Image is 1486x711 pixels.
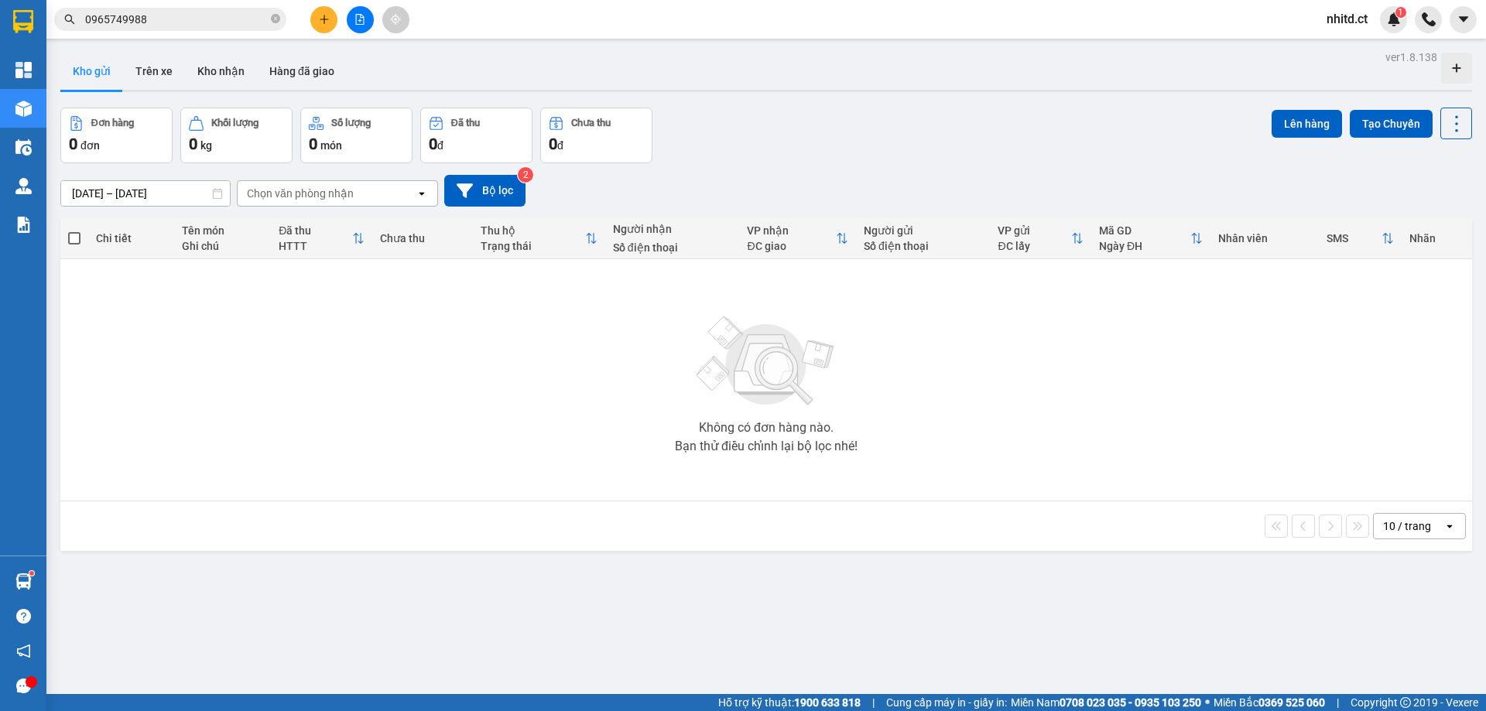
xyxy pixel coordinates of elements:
[549,135,557,153] span: 0
[1314,9,1380,29] span: nhitd.ct
[1337,694,1339,711] span: |
[60,53,123,90] button: Kho gửi
[85,11,268,28] input: Tìm tên, số ĐT hoặc mã đơn
[747,224,836,237] div: VP nhận
[1350,110,1433,138] button: Tạo Chuyến
[123,53,185,90] button: Trên xe
[872,694,875,711] span: |
[747,240,836,252] div: ĐC giao
[80,139,100,152] span: đơn
[15,139,32,156] img: warehouse-icon
[699,422,834,434] div: Không có đơn hàng nào.
[61,181,230,206] input: Select a date range.
[1205,699,1210,706] span: ⚪️
[15,101,32,117] img: warehouse-icon
[1385,49,1437,66] div: ver 1.8.138
[29,571,34,576] sup: 1
[794,696,861,709] strong: 1900 633 818
[247,186,354,201] div: Chọn văn phòng nhận
[331,118,371,128] div: Số lượng
[15,62,32,78] img: dashboard-icon
[429,135,437,153] span: 0
[1450,6,1477,33] button: caret-down
[309,135,317,153] span: 0
[382,6,409,33] button: aim
[420,108,532,163] button: Đã thu0đ
[1011,694,1201,711] span: Miền Nam
[481,224,585,237] div: Thu hộ
[1218,232,1311,244] div: Nhân viên
[540,108,652,163] button: Chưa thu0đ
[437,139,443,152] span: đ
[689,307,844,415] img: svg+xml;base64,PHN2ZyBjbGFzcz0ibGlzdC1wbHVnX19zdmciIHhtbG5zPSJodHRwOi8vd3d3LnczLm9yZy8yMDAwL3N2Zy...
[257,53,347,90] button: Hàng đã giao
[1327,232,1382,244] div: SMS
[279,224,352,237] div: Đã thu
[1099,240,1190,252] div: Ngày ĐH
[416,187,428,200] svg: open
[998,224,1070,237] div: VP gửi
[1214,694,1325,711] span: Miền Bắc
[16,644,31,658] span: notification
[15,178,32,194] img: warehouse-icon
[69,135,77,153] span: 0
[13,10,33,33] img: logo-vxr
[1387,12,1401,26] img: icon-new-feature
[1258,696,1325,709] strong: 0369 525 060
[1400,697,1411,708] span: copyright
[347,6,374,33] button: file-add
[91,118,134,128] div: Đơn hàng
[279,240,352,252] div: HTTT
[1383,518,1431,534] div: 10 / trang
[182,240,263,252] div: Ghi chú
[354,14,365,25] span: file-add
[1398,7,1403,18] span: 1
[15,217,32,233] img: solution-icon
[200,139,212,152] span: kg
[1457,12,1471,26] span: caret-down
[613,223,732,235] div: Người nhận
[64,14,75,25] span: search
[1099,224,1190,237] div: Mã GD
[739,218,856,259] th: Toggle SortBy
[16,679,31,693] span: message
[271,14,280,23] span: close-circle
[96,232,166,244] div: Chi tiết
[1443,520,1456,532] svg: open
[557,139,563,152] span: đ
[16,609,31,624] span: question-circle
[675,440,858,453] div: Bạn thử điều chỉnh lại bộ lọc nhé!
[998,240,1070,252] div: ĐC lấy
[271,12,280,27] span: close-circle
[718,694,861,711] span: Hỗ trợ kỹ thuật:
[1441,53,1472,84] div: Tạo kho hàng mới
[1091,218,1210,259] th: Toggle SortBy
[185,53,257,90] button: Kho nhận
[481,240,585,252] div: Trạng thái
[300,108,413,163] button: Số lượng0món
[380,232,465,244] div: Chưa thu
[15,573,32,590] img: warehouse-icon
[180,108,293,163] button: Khối lượng0kg
[310,6,337,33] button: plus
[451,118,480,128] div: Đã thu
[271,218,372,259] th: Toggle SortBy
[571,118,611,128] div: Chưa thu
[1409,232,1464,244] div: Nhãn
[1319,218,1402,259] th: Toggle SortBy
[864,240,983,252] div: Số điện thoại
[1422,12,1436,26] img: phone-icon
[1272,110,1342,138] button: Lên hàng
[518,167,533,183] sup: 2
[864,224,983,237] div: Người gửi
[1395,7,1406,18] sup: 1
[473,218,605,259] th: Toggle SortBy
[1060,696,1201,709] strong: 0708 023 035 - 0935 103 250
[444,175,526,207] button: Bộ lọc
[613,241,732,254] div: Số điện thoại
[320,139,342,152] span: món
[189,135,197,153] span: 0
[390,14,401,25] span: aim
[886,694,1007,711] span: Cung cấp máy in - giấy in:
[319,14,330,25] span: plus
